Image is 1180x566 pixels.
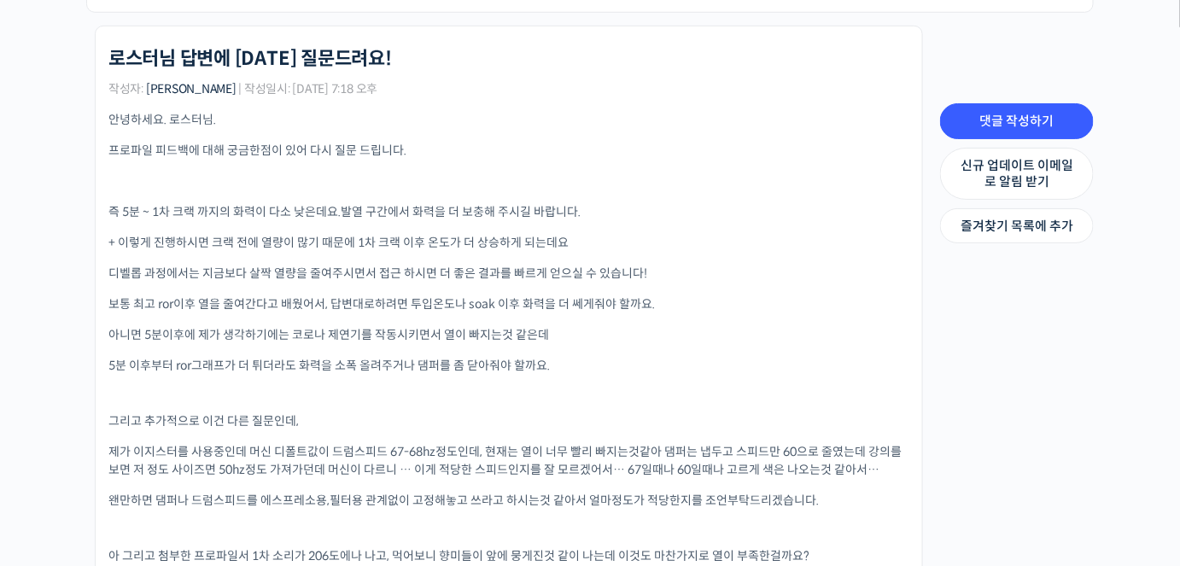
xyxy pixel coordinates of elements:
span: 대화 [156,451,177,464]
span: 발열 구간에서 화력을 더 보충해 주시길 바랍니다. [341,204,581,219]
a: 신규 업데이트 이메일로 알림 받기 [940,148,1094,200]
p: 왠만하면 댐퍼나 드럼스피드를 에스프레소용,필터용 관계없이 고정해놓고 쓰라고 하시는것 같아서 얼마정도가 적당한지를 조언부탁드리겠습니다. [108,492,909,510]
a: 홈 [5,424,113,467]
h1: 로스터님 답변에 [DATE] 질문드려요! [108,48,392,70]
a: 대화 [113,424,220,467]
a: 즐겨찾기 목록에 추가 [940,208,1094,244]
span: 홈 [54,450,64,464]
p: 아 그리고 첨부한 프로파일서 1차 소리가 206도에나 나고, 먹어보니 향미들이 앞에 뭉게진것 같이 나는데 이것도 마찬가지로 열이 부족한걸까요? [108,547,909,565]
span: 설정 [264,450,284,464]
p: + 이렇게 진행하시면 크랙 전에 열량이 많기 때문에 1차 크랙 이후 온도가 더 상승하게 되는데요 [108,234,909,252]
p: 제가 이지스터를 사용중인데 머신 디폴트값이 드럼스피드 67-68hz정도인데, 현재는 열이 너무 빨리 빠지는것같아 댐퍼는 냅두고 스피드만 60으로 줄였는데 강의를 보면 저 정도... [108,443,909,479]
span: 즉 5분 ~ 1차 크랙 까지의 화력이 다소 낮은데요. [108,204,341,219]
p: 디벨롭 과정에서는 지금보다 살짝 열량을 줄여주시면서 접근 하시면 더 좋은 결과를 빠르게 얻으실 수 있습니다! [108,265,909,283]
a: 댓글 작성하기 [940,103,1094,139]
span: 작성자: | 작성일시: [DATE] 7:18 오후 [108,83,377,95]
p: 그리고 추가적으로 이건 다른 질문인데, [108,412,909,430]
a: 설정 [220,424,328,467]
p: 안녕하세요. 로스터님. [108,111,909,129]
p: 프로파일 피드백에 대해 궁금한점이 있어 다시 질문 드립니다. [108,142,909,160]
p: 보통 최고 ror이후 열을 줄여간다고 배웠어서, 답변대로하려면 투입온도나 soak 이후 화력을 더 쎄게줘야 할까요. [108,295,909,313]
p: 5분 이후부터 ror그래프가 더 튀더라도 화력을 소폭 올려주거나 댐퍼를 좀 닫아줘야 할까요. [108,357,909,375]
a: [PERSON_NAME] [146,81,237,96]
p: 아니면 5분이후에 제가 생각하기에는 코로나 제연기를 작동시키면서 열이 빠지는것 같은데 [108,326,909,344]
